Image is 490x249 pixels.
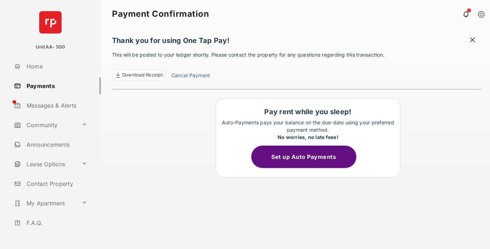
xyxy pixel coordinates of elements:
div: No worries, no late fees! [219,133,397,141]
img: svg+xml;base64,PHN2ZyB4bWxucz0iaHR0cDovL3d3dy53My5vcmcvMjAwMC9zdmciIHdpZHRoPSI2NCIgaGVpZ2h0PSI2NC... [39,11,62,34]
a: Contact Property [11,175,101,192]
p: UnitAA- 500 [36,44,65,51]
h1: Pay rent while you sleep! [219,108,397,116]
a: Home [11,58,101,75]
a: My Apartment [11,195,79,212]
button: Set up Auto Payments [251,146,356,168]
a: Download Receipt [112,69,166,81]
a: Cancel Payment [171,72,210,81]
strong: Payment Confirmation [112,10,209,18]
a: Set up Auto Payments [251,153,365,160]
a: F.A.Q. [11,214,101,231]
a: Lease Options [11,156,79,173]
p: Auto-Payments pays your balance on the due-date using your preferred payment method. [219,119,397,141]
span: Download Receipt [122,72,163,79]
a: Messages & Alerts [11,97,101,114]
a: Announcements [11,136,101,153]
p: This will be posted to your ledger shortly. Please contact the property for any questions regardi... [112,51,482,81]
a: Community [11,117,79,133]
h1: Thank you for using One Tap Pay! [112,36,482,48]
a: Payments [11,78,101,94]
